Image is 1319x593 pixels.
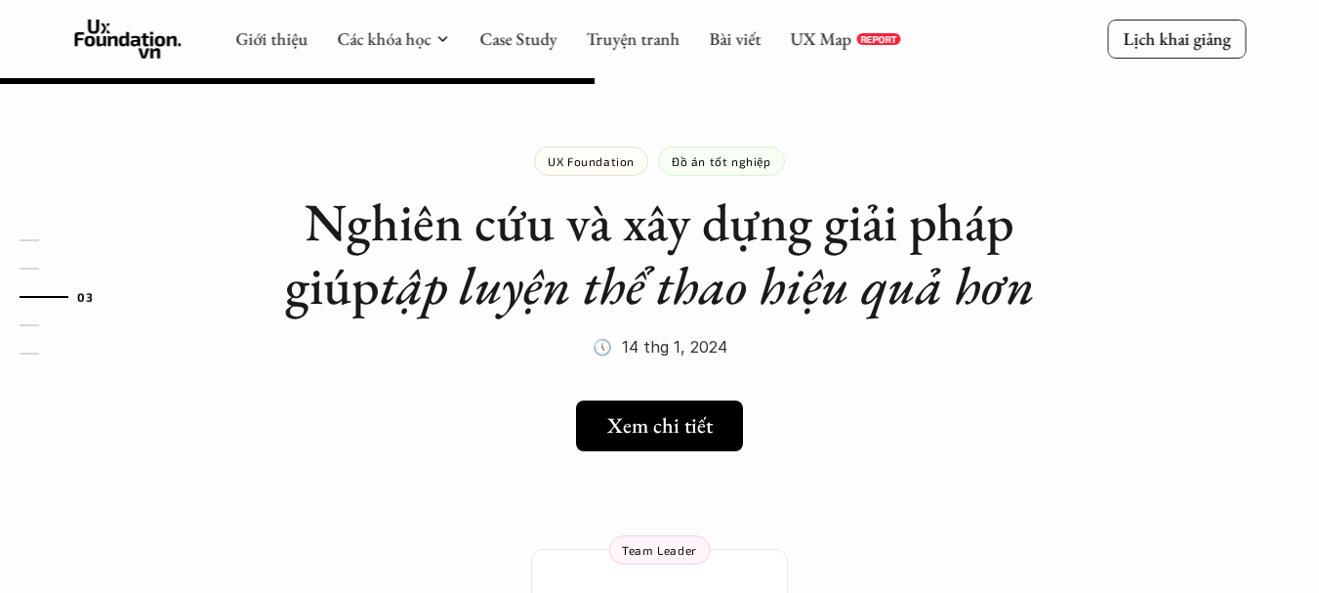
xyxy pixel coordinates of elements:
strong: 03 [77,289,93,303]
a: Lịch khai giảng [1107,20,1246,58]
a: Giới thiệu [235,27,308,50]
p: Lịch khai giảng [1123,27,1230,50]
h1: Nghiên cứu và xây dựng giải pháp giúp [269,191,1051,318]
a: REPORT [856,33,900,45]
p: Team Leader [622,543,697,557]
a: Xem chi tiết [576,401,743,451]
a: Truyện tranh [586,27,680,50]
a: Các khóa học [337,27,431,50]
a: Case Study [479,27,556,50]
h5: Xem chi tiết [607,413,713,439]
a: 03 [20,285,112,309]
p: Đồ án tốt nghiệp [672,154,771,168]
em: tập luyện thể thao hiệu quả hơn [380,251,1035,319]
p: UX Foundation [548,154,635,168]
p: 🕔 14 thg 1, 2024 [593,332,727,361]
a: UX Map [790,27,851,50]
p: REPORT [860,33,896,45]
a: Bài viết [709,27,761,50]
